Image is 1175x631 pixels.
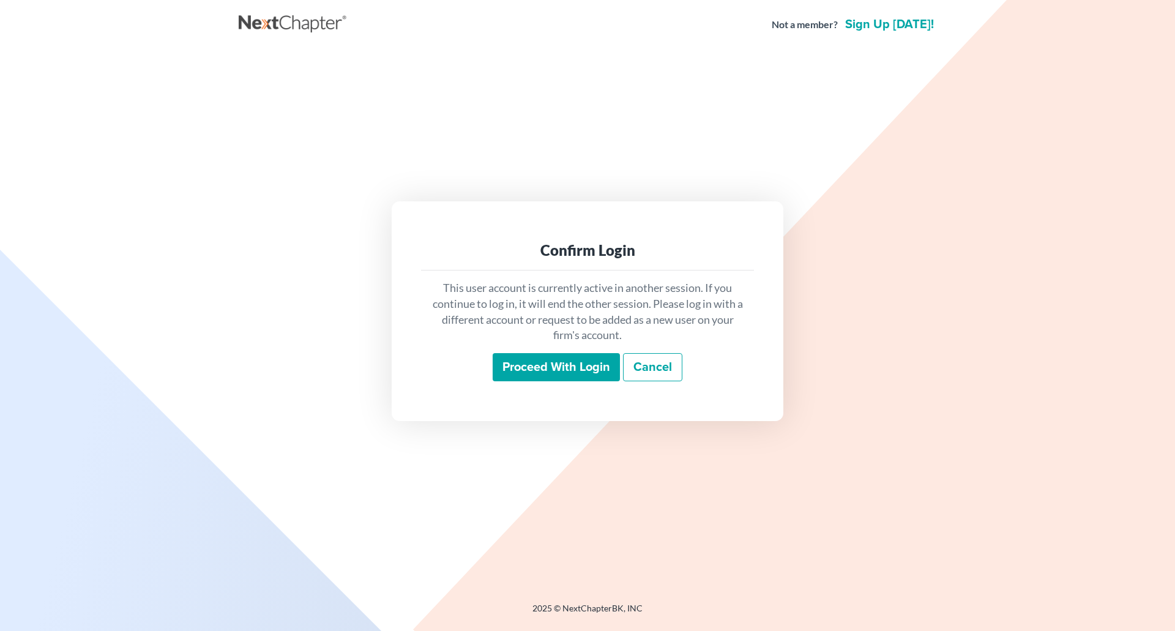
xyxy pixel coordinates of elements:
[431,280,744,343] p: This user account is currently active in another session. If you continue to log in, it will end ...
[431,241,744,260] div: Confirm Login
[843,18,936,31] a: Sign up [DATE]!
[772,18,838,32] strong: Not a member?
[493,353,620,381] input: Proceed with login
[623,353,682,381] a: Cancel
[239,602,936,624] div: 2025 © NextChapterBK, INC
